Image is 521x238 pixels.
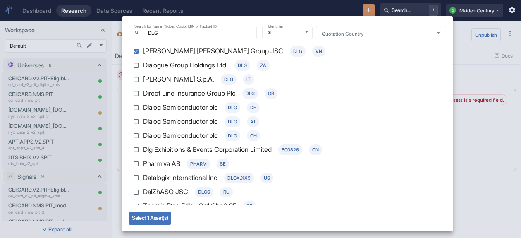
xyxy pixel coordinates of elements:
span: GB [243,203,256,210]
span: ZA [257,62,270,69]
p: Dialog Semiconductor plc [143,102,218,113]
span: 600826 [278,147,302,154]
span: IT [243,76,254,83]
p: Dlg Exhibitions & Events Corporation Limited [143,144,272,155]
div: All [262,26,312,39]
button: Select 1 Asset(s) [129,212,171,225]
span: DLG [225,132,240,139]
span: DLGS [195,189,213,196]
span: US [260,175,273,182]
span: DLG [221,76,237,83]
p: Datalogix International Inc [143,173,217,183]
label: Search for Name, Ticker, Cusip, ISIN or Factset ID [134,24,217,29]
span: DLG [225,118,240,125]
span: DLGX.XX9 [224,175,254,182]
p: [PERSON_NAME] [PERSON_NAME] Group JSC [143,46,283,57]
span: RU [220,189,233,196]
span: SE [217,161,229,168]
button: Open [434,28,443,37]
span: DLG [234,62,250,69]
p: Themis Ftse Fdlg I Ord Gbp0.25 [143,201,237,212]
p: Pharmiva AB [143,159,180,169]
span: DE [247,104,260,111]
span: CN [309,147,322,154]
p: [PERSON_NAME] S.p.A. [143,74,214,85]
span: GB [265,90,277,97]
span: CH [247,132,260,139]
span: DLG [290,48,306,55]
span: AT [247,118,259,125]
p: Dialogue Group Holdings Ltd. [143,60,228,71]
input: e.g., AAPL, MSFT, GOOGL, AMZN [143,28,257,38]
span: PHARM [187,161,210,168]
p: Direct Line Insurance Group Plc [143,88,236,99]
span: DLG [242,90,258,97]
span: DLG [225,104,240,111]
span: VN [312,48,325,55]
label: Identifier [268,24,283,29]
p: DalZhASO JSC [143,187,188,197]
p: Dialog Semiconductor plc [143,116,218,127]
p: Dialog Semiconductor plc [143,130,218,141]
